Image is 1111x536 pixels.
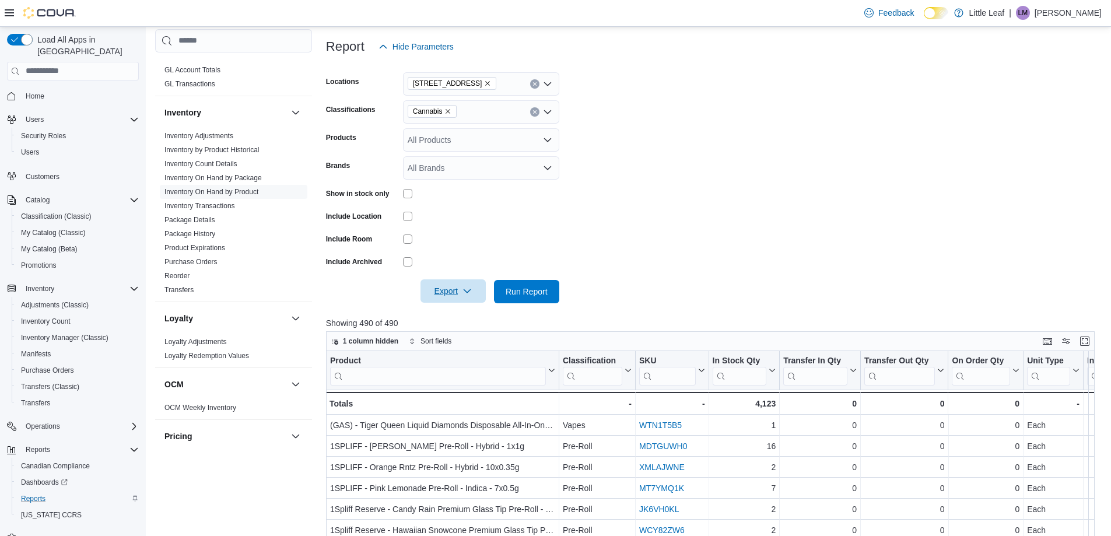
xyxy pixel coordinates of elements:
[164,216,215,224] a: Package Details
[155,129,312,302] div: Inventory
[330,460,555,474] div: 1SPLIFF - Orange Rntz Pre-Roll - Hybrid - 10x0.35g
[952,356,1019,386] button: On Order Qty
[164,131,233,141] span: Inventory Adjustments
[543,135,552,145] button: Open list of options
[952,356,1010,367] div: On Order Qty
[712,460,776,474] div: 2
[16,209,96,223] a: Classification (Classic)
[21,193,139,207] span: Catalog
[494,280,559,303] button: Run Report
[327,334,403,348] button: 1 column hidden
[164,338,227,346] a: Loyalty Adjustments
[864,502,944,516] div: 0
[164,174,262,182] a: Inventory On Hand by Package
[427,279,479,303] span: Export
[164,229,215,239] span: Package History
[1027,397,1080,411] div: -
[783,460,857,474] div: 0
[408,77,497,90] span: 804 Ontario Street Unit C 3-5
[330,356,546,386] div: Product
[16,331,113,345] a: Inventory Manager (Classic)
[16,396,139,410] span: Transfers
[16,209,139,223] span: Classification (Classic)
[864,418,944,432] div: 0
[1027,502,1080,516] div: Each
[21,510,82,520] span: [US_STATE] CCRS
[12,241,143,257] button: My Catalog (Beta)
[16,380,139,394] span: Transfers (Classic)
[12,330,143,346] button: Inventory Manager (Classic)
[563,356,622,386] div: Classification
[16,258,61,272] a: Promotions
[21,131,66,141] span: Security Roles
[164,403,236,412] span: OCM Weekly Inventory
[1016,6,1030,20] div: Leanne McPhie
[420,279,486,303] button: Export
[330,356,546,367] div: Product
[164,159,237,169] span: Inventory Count Details
[330,439,555,453] div: 1SPLIFF - [PERSON_NAME] Pre-Roll - Hybrid - 1x1g
[12,507,143,523] button: [US_STATE] CCRS
[563,460,632,474] div: Pre-Roll
[21,333,108,342] span: Inventory Manager (Classic)
[164,271,190,281] span: Reorder
[330,502,555,516] div: 1Spliff Reserve - Candy Rain Premium Glass Tip Pre-Roll - Indica - 5x0.6g
[16,258,139,272] span: Promotions
[21,300,89,310] span: Adjustments (Classic)
[12,474,143,491] a: Dashboards
[16,459,139,473] span: Canadian Compliance
[164,187,258,197] span: Inventory On Hand by Product
[164,107,201,118] h3: Inventory
[1027,356,1070,367] div: Unit Type
[16,475,139,489] span: Dashboards
[2,442,143,458] button: Reports
[712,439,776,453] div: 16
[952,418,1019,432] div: 0
[164,145,260,155] span: Inventory by Product Historical
[864,356,935,367] div: Transfer Out Qty
[530,79,539,89] button: Clear input
[12,208,143,225] button: Classification (Classic)
[12,491,143,507] button: Reports
[21,419,65,433] button: Operations
[563,502,632,516] div: Pre-Roll
[326,133,356,142] label: Products
[21,169,139,183] span: Customers
[12,144,143,160] button: Users
[16,242,82,256] a: My Catalog (Beta)
[2,167,143,184] button: Customers
[639,421,682,430] a: WTN1T5B5
[12,225,143,241] button: My Catalog (Classic)
[639,356,696,386] div: SKU URL
[330,481,555,495] div: 1SPLIFF - Pink Lemonade Pre-Roll - Indica - 7x0.5g
[26,445,50,454] span: Reports
[864,356,935,386] div: Transfer Out Qty
[26,115,44,124] span: Users
[952,502,1019,516] div: 0
[164,230,215,238] a: Package History
[326,212,381,221] label: Include Location
[16,226,90,240] a: My Catalog (Classic)
[878,7,914,19] span: Feedback
[1018,6,1028,20] span: LM
[374,35,458,58] button: Hide Parameters
[484,80,491,87] button: Remove 804 Ontario Street Unit C 3-5 from selection in this group
[21,282,139,296] span: Inventory
[164,80,215,88] a: GL Transactions
[1035,6,1102,20] p: [PERSON_NAME]
[343,337,398,346] span: 1 column hidden
[12,346,143,362] button: Manifests
[164,379,184,390] h3: OCM
[326,161,350,170] label: Brands
[2,192,143,208] button: Catalog
[16,492,50,506] a: Reports
[16,298,93,312] a: Adjustments (Classic)
[12,395,143,411] button: Transfers
[21,282,59,296] button: Inventory
[164,173,262,183] span: Inventory On Hand by Package
[16,242,139,256] span: My Catalog (Beta)
[639,526,685,535] a: WCY82ZW6
[543,79,552,89] button: Open list of options
[712,502,776,516] div: 2
[952,460,1019,474] div: 0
